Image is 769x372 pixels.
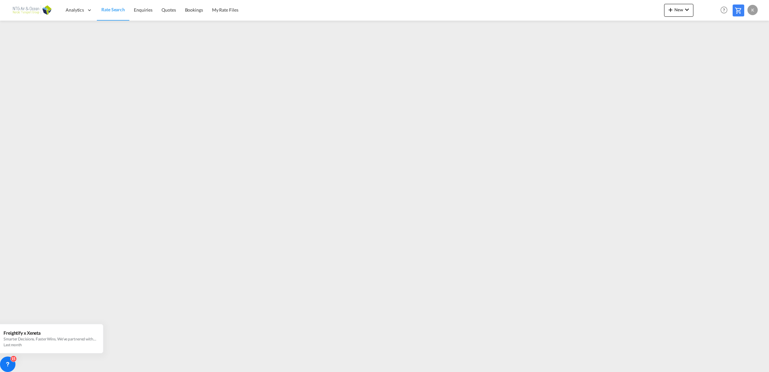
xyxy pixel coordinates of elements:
span: Bookings [185,7,203,13]
div: Help [718,5,733,16]
span: Rate Search [101,7,125,12]
span: My Rate Files [212,7,238,13]
span: Help [718,5,729,15]
span: Analytics [66,7,84,13]
md-icon: icon-plus 400-fg [667,6,674,14]
span: Quotes [162,7,176,13]
span: Enquiries [134,7,153,13]
img: 24501a20ab7611ecb8bce1a71c18ae17.png [10,3,53,17]
button: icon-plus 400-fgNewicon-chevron-down [664,4,693,17]
md-icon: icon-chevron-down [683,6,691,14]
div: K [747,5,758,15]
span: New [667,7,691,12]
